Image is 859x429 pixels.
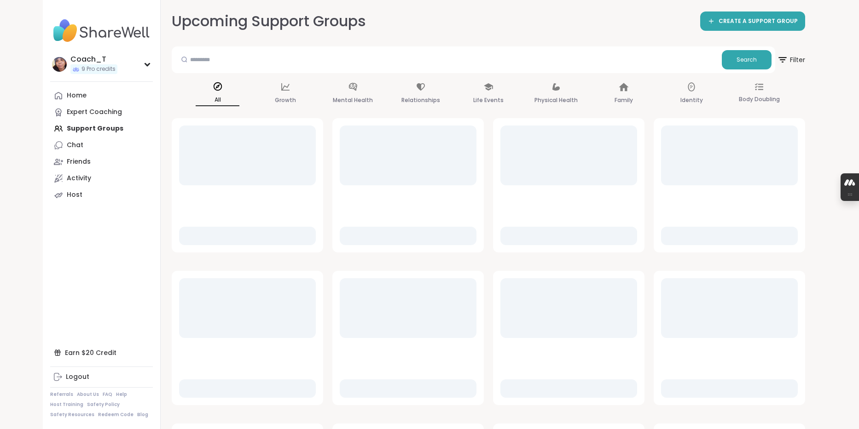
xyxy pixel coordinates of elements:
[401,95,440,106] p: Relationships
[739,94,780,105] p: Body Doubling
[70,54,117,64] div: Coach_T
[50,170,153,187] a: Activity
[275,95,296,106] p: Growth
[87,401,120,408] a: Safety Policy
[67,91,87,100] div: Home
[50,391,73,398] a: Referrals
[67,174,91,183] div: Activity
[67,108,122,117] div: Expert Coaching
[737,56,757,64] span: Search
[67,157,91,166] div: Friends
[98,412,133,418] a: Redeem Code
[103,391,112,398] a: FAQ
[137,412,148,418] a: Blog
[116,391,127,398] a: Help
[722,50,772,69] button: Search
[680,95,703,106] p: Identity
[700,11,805,31] a: CREATE A SUPPORT GROUP
[77,391,99,398] a: About Us
[615,95,633,106] p: Family
[534,95,578,106] p: Physical Health
[66,372,89,382] div: Logout
[67,141,83,150] div: Chat
[50,369,153,385] a: Logout
[67,190,82,200] div: Host
[333,95,373,106] p: Mental Health
[52,57,67,72] img: Coach_T
[50,154,153,170] a: Friends
[719,17,798,25] span: CREATE A SUPPORT GROUP
[196,94,239,106] p: All
[50,344,153,361] div: Earn $20 Credit
[50,104,153,120] a: Expert Coaching
[777,49,805,71] span: Filter
[50,87,153,104] a: Home
[473,95,504,106] p: Life Events
[777,46,805,73] button: Filter
[50,15,153,47] img: ShareWell Nav Logo
[81,65,116,73] span: 9 Pro credits
[50,137,153,154] a: Chat
[172,11,366,32] h2: Upcoming Support Groups
[50,401,83,408] a: Host Training
[50,187,153,203] a: Host
[50,412,94,418] a: Safety Resources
